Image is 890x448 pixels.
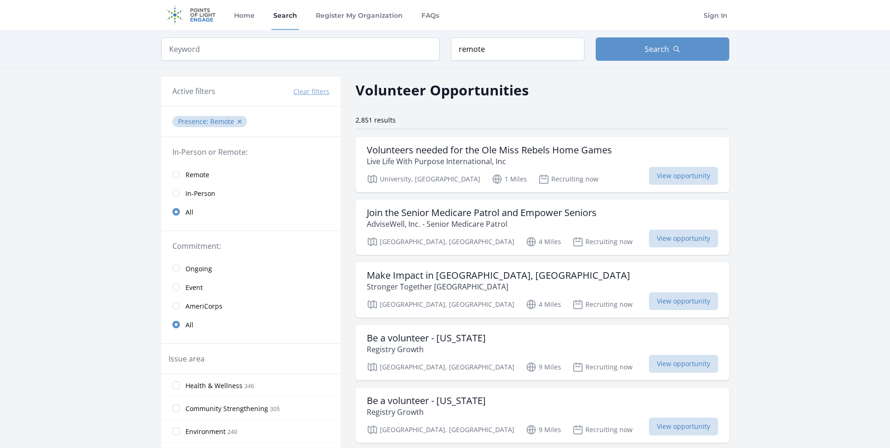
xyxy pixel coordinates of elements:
span: 2,851 results [356,116,396,124]
legend: Issue area [169,353,205,364]
a: Ongoing [161,259,341,278]
input: Location [451,37,584,61]
p: Recruiting now [572,236,633,247]
span: View opportunity [649,230,718,247]
h3: Active filters [172,86,215,97]
p: Recruiting now [572,299,633,310]
p: [GEOGRAPHIC_DATA], [GEOGRAPHIC_DATA] [367,299,514,310]
a: Join the Senior Medicare Patrol and Empower Seniors AdviseWell, Inc. - Senior Medicare Patrol [GE... [356,200,729,255]
a: In-Person [161,184,341,202]
p: Recruiting now [572,424,633,435]
p: AdviseWell, Inc. - Senior Medicare Patrol [367,218,597,230]
a: Make Impact in [GEOGRAPHIC_DATA], [GEOGRAPHIC_DATA] Stronger Together [GEOGRAPHIC_DATA] [GEOGRAPH... [356,262,729,318]
span: Ongoing [185,264,212,274]
button: ✕ [237,117,242,126]
span: 240 [228,428,237,436]
p: [GEOGRAPHIC_DATA], [GEOGRAPHIC_DATA] [367,424,514,435]
span: 346 [244,382,254,390]
span: Presence : [178,117,210,126]
p: Live Life With Purpose International, Inc [367,156,612,167]
span: Remote [210,117,234,126]
span: Search [645,43,669,55]
p: 9 Miles [526,361,561,373]
h3: Join the Senior Medicare Patrol and Empower Seniors [367,207,597,218]
span: AmeriCorps [185,302,222,311]
a: AmeriCorps [161,296,341,315]
h2: Volunteer Opportunities [356,79,529,101]
button: Search [596,37,729,61]
span: Environment [185,427,226,436]
p: University, [GEOGRAPHIC_DATA] [367,173,480,185]
span: View opportunity [649,292,718,310]
span: In-Person [185,189,215,198]
h3: Be a volunteer - [US_STATE] [367,395,486,406]
span: Community Strengthening [185,404,268,413]
a: Remote [161,165,341,184]
h3: Volunteers needed for the Ole Miss Rebels Home Games [367,145,612,156]
span: All [185,208,193,217]
span: View opportunity [649,167,718,185]
span: View opportunity [649,418,718,435]
p: [GEOGRAPHIC_DATA], [GEOGRAPHIC_DATA] [367,236,514,247]
a: All [161,315,341,334]
a: Volunteers needed for the Ole Miss Rebels Home Games Live Life With Purpose International, Inc Un... [356,137,729,192]
span: Event [185,283,203,292]
h3: Be a volunteer - [US_STATE] [367,332,486,344]
p: 9 Miles [526,424,561,435]
h3: Make Impact in [GEOGRAPHIC_DATA], [GEOGRAPHIC_DATA] [367,270,630,281]
p: 4 Miles [526,236,561,247]
p: Stronger Together [GEOGRAPHIC_DATA] [367,281,630,292]
a: Be a volunteer - [US_STATE] Registry Growth [GEOGRAPHIC_DATA], [GEOGRAPHIC_DATA] 9 Miles Recruiti... [356,388,729,443]
button: Clear filters [293,87,329,96]
a: Event [161,278,341,296]
p: Recruiting now [572,361,633,373]
span: Remote [185,170,209,180]
input: Environment 240 [172,427,180,435]
p: 1 Miles [491,173,527,185]
input: Health & Wellness 346 [172,382,180,389]
span: View opportunity [649,355,718,373]
a: Be a volunteer - [US_STATE] Registry Growth [GEOGRAPHIC_DATA], [GEOGRAPHIC_DATA] 9 Miles Recruiti... [356,325,729,380]
p: [GEOGRAPHIC_DATA], [GEOGRAPHIC_DATA] [367,361,514,373]
span: Health & Wellness [185,381,242,390]
p: 4 Miles [526,299,561,310]
input: Community Strengthening 305 [172,405,180,412]
a: All [161,202,341,221]
p: Recruiting now [538,173,598,185]
p: Registry Growth [367,344,486,355]
span: All [185,320,193,330]
legend: In-Person or Remote: [172,146,329,158]
legend: Commitment: [172,240,329,252]
p: Registry Growth [367,406,486,418]
span: 305 [270,405,280,413]
input: Keyword [161,37,440,61]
